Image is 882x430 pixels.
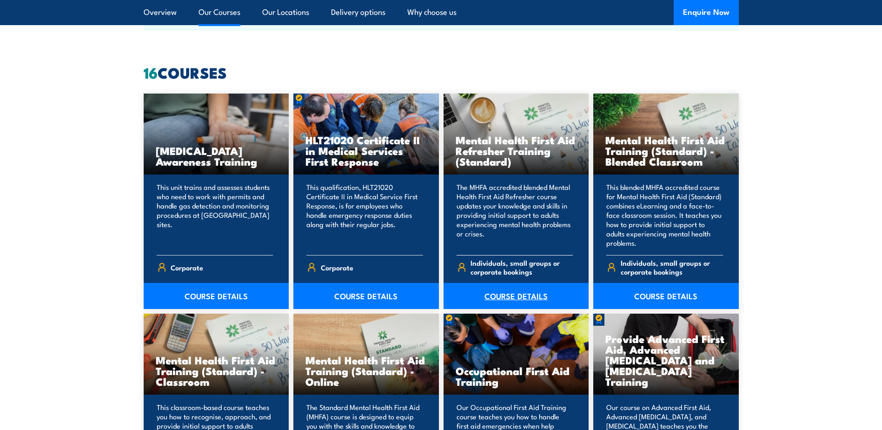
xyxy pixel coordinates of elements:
[606,182,723,248] p: This blended MHFA accredited course for Mental Health First Aid (Standard) combines eLearning and...
[305,134,427,167] h3: HLT21020 Certificate II in Medical Services First Response
[605,333,727,387] h3: Provide Advanced First Aid, Advanced [MEDICAL_DATA] and [MEDICAL_DATA] Training
[457,182,573,248] p: The MHFA accredited blended Mental Health First Aid Refresher course updates your knowledge and s...
[156,355,277,387] h3: Mental Health First Aid Training (Standard) - Classroom
[593,283,739,309] a: COURSE DETAILS
[144,66,739,79] h2: COURSES
[321,260,353,275] span: Corporate
[306,182,423,248] p: This qualification, HLT21020 Certificate II in Medical Service First Response, is for employees w...
[156,145,277,167] h3: [MEDICAL_DATA] Awareness Training
[157,182,273,248] p: This unit trains and assesses students who need to work with permits and handle gas detection and...
[305,355,427,387] h3: Mental Health First Aid Training (Standard) - Online
[605,134,727,167] h3: Mental Health First Aid Training (Standard) - Blended Classroom
[456,365,577,387] h3: Occupational First Aid Training
[621,258,723,276] span: Individuals, small groups or corporate bookings
[456,134,577,167] h3: Mental Health First Aid Refresher Training (Standard)
[293,283,439,309] a: COURSE DETAILS
[144,283,289,309] a: COURSE DETAILS
[144,60,158,84] strong: 16
[171,260,203,275] span: Corporate
[444,283,589,309] a: COURSE DETAILS
[471,258,573,276] span: Individuals, small groups or corporate bookings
